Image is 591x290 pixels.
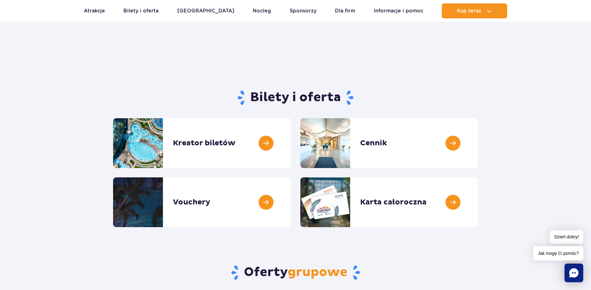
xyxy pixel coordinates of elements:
[113,90,478,106] h1: Bilety i oferta
[290,3,317,18] a: Sponsorzy
[123,3,159,18] a: Bilety i oferta
[442,3,507,18] button: Kup teraz
[374,3,423,18] a: Informacje i pomoc
[565,264,583,282] div: Chat
[550,230,583,244] span: Dzień dobry!
[177,3,234,18] a: [GEOGRAPHIC_DATA]
[288,264,347,280] span: grupowe
[84,3,105,18] a: Atrakcje
[113,264,478,281] h2: Oferty
[533,246,583,260] span: Jak mogę Ci pomóc?
[253,3,271,18] a: Nocleg
[335,3,355,18] a: Dla firm
[457,8,481,14] span: Kup teraz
